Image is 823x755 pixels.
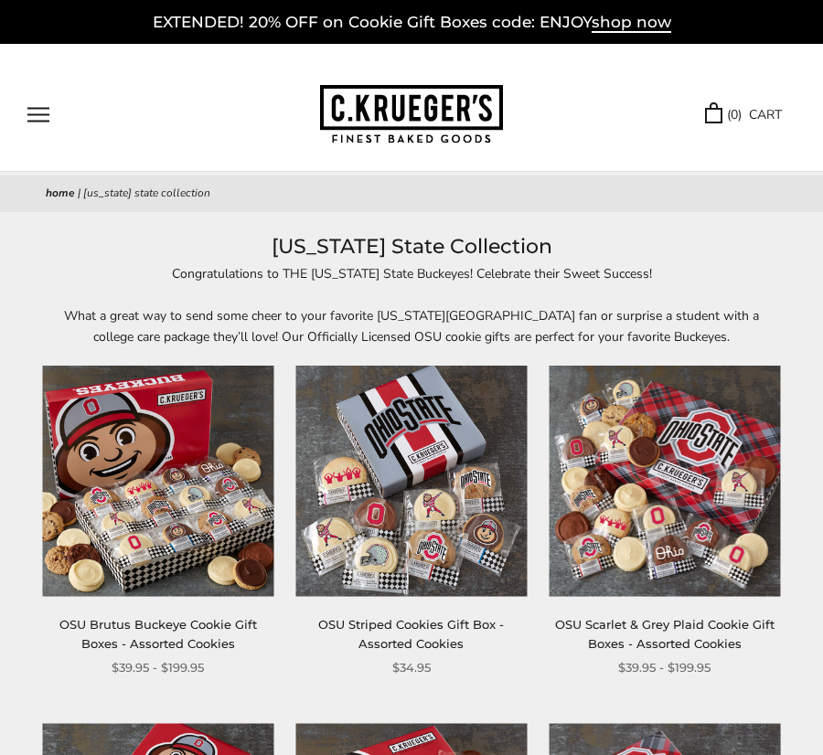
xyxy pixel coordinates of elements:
[83,186,210,200] span: [US_STATE] State Collection
[59,617,257,651] a: OSU Brutus Buckeye Cookie Gift Boxes - Assorted Cookies
[555,617,775,651] a: OSU Scarlet & Grey Plaid Cookie Gift Boxes - Assorted Cookies
[46,263,777,284] p: Congratulations to THE [US_STATE] State Buckeyes! Celebrate their Sweet Success!
[705,104,782,125] a: (0) CART
[295,366,527,597] img: OSU Striped Cookies Gift Box - Assorted Cookies
[112,658,204,677] span: $39.95 - $199.95
[153,13,671,33] a: EXTENDED! 20% OFF on Cookie Gift Boxes code: ENJOYshop now
[27,107,49,122] button: Open navigation
[392,658,431,677] span: $34.95
[46,305,777,347] p: What a great way to send some cheer to your favorite [US_STATE][GEOGRAPHIC_DATA] fan or surprise ...
[592,13,671,33] span: shop now
[78,186,80,200] span: |
[46,230,777,263] h1: [US_STATE] State Collection
[318,617,504,651] a: OSU Striped Cookies Gift Box - Assorted Cookies
[42,366,273,597] img: OSU Brutus Buckeye Cookie Gift Boxes - Assorted Cookies
[46,185,777,203] nav: breadcrumbs
[618,658,711,677] span: $39.95 - $199.95
[46,186,75,200] a: Home
[549,366,780,597] img: OSU Scarlet & Grey Plaid Cookie Gift Boxes - Assorted Cookies
[320,85,503,144] img: C.KRUEGER'S
[43,366,274,597] a: OSU Brutus Buckeye Cookie Gift Boxes - Assorted Cookies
